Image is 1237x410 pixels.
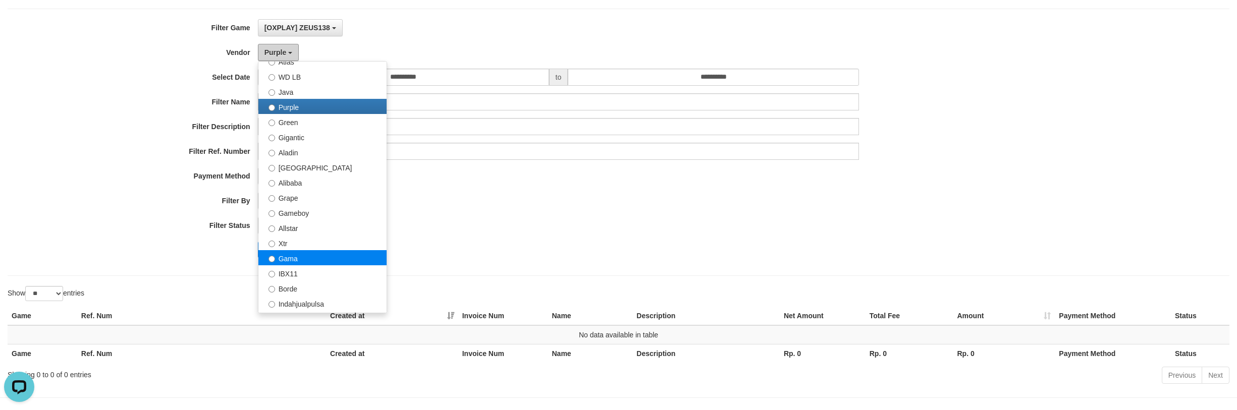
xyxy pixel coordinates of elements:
th: Invoice Num [458,307,548,325]
label: Green [258,114,387,129]
th: Amount: activate to sort column ascending [953,307,1055,325]
input: WD LB [268,74,275,81]
input: Allstar [268,225,275,232]
label: Borde [258,280,387,296]
a: Next [1202,367,1229,384]
th: Invoice Num [458,344,548,363]
label: [GEOGRAPHIC_DATA] [258,159,387,174]
th: Created at: activate to sort column ascending [326,307,458,325]
th: Net Amount [780,307,866,325]
input: Purple [268,104,275,111]
label: Gama [258,250,387,265]
label: WD LB [258,69,387,84]
label: Gameboy [258,205,387,220]
span: to [549,69,568,86]
label: Gigantic [258,129,387,144]
button: Purple [258,44,299,61]
th: Description [632,344,780,363]
button: [OXPLAY] ZEUS138 [258,19,343,36]
th: Ref. Num [77,307,326,325]
input: Alibaba [268,180,275,187]
th: Game [8,344,77,363]
input: Indahjualpulsa [268,301,275,308]
label: Java [258,84,387,99]
label: Grape [258,190,387,205]
input: Java [268,89,275,96]
button: Open LiveChat chat widget [4,4,34,34]
label: Purple [258,99,387,114]
input: Gama [268,256,275,262]
input: Atlas [268,59,275,66]
input: IBX11 [268,271,275,277]
th: Rp. 0 [953,344,1055,363]
label: IBX11 [258,265,387,280]
th: Rp. 0 [866,344,953,363]
th: Payment Method [1055,344,1171,363]
input: Aladin [268,150,275,156]
th: Status [1171,344,1229,363]
select: Showentries [25,286,63,301]
label: Show entries [8,286,84,301]
td: No data available in table [8,325,1229,344]
th: Ref. Num [77,344,326,363]
input: Gigantic [268,135,275,141]
input: Green [268,120,275,126]
th: Created at [326,344,458,363]
label: Alibaba [258,174,387,190]
th: Total Fee [866,307,953,325]
span: Purple [264,48,287,56]
input: Xtr [268,241,275,247]
div: Showing 0 to 0 of 0 entries [8,366,508,380]
th: Name [548,344,633,363]
label: Aladin [258,144,387,159]
input: Grape [268,195,275,202]
input: [GEOGRAPHIC_DATA] [268,165,275,171]
th: Description [632,307,780,325]
th: Name [548,307,633,325]
span: [OXPLAY] ZEUS138 [264,24,330,32]
label: Lemavo [258,311,387,326]
a: Previous [1162,367,1202,384]
label: Indahjualpulsa [258,296,387,311]
th: Payment Method [1055,307,1171,325]
th: Status [1171,307,1229,325]
th: Game [8,307,77,325]
input: Gameboy [268,210,275,217]
label: Xtr [258,235,387,250]
th: Rp. 0 [780,344,866,363]
input: Borde [268,286,275,292]
label: Allstar [258,220,387,235]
